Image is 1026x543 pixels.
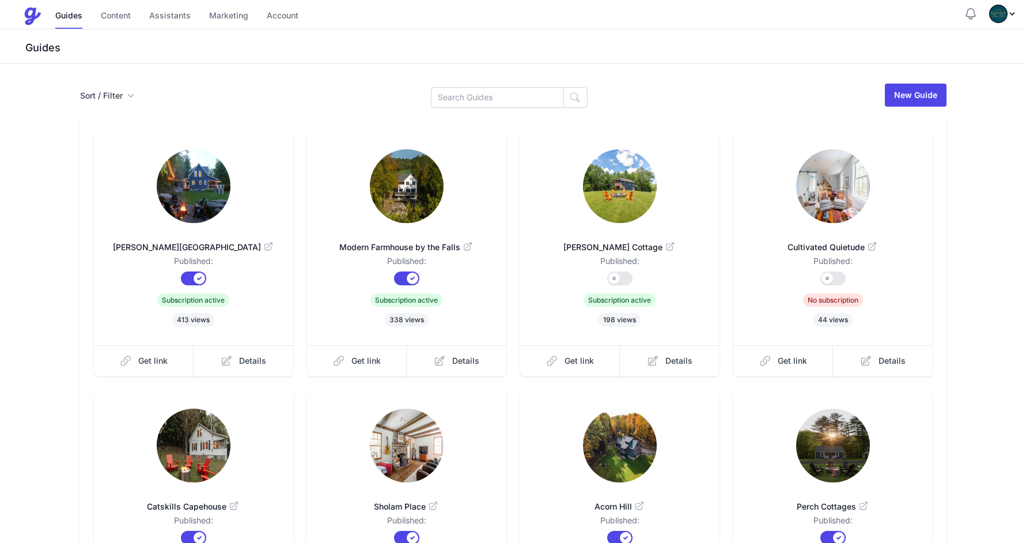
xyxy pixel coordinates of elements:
[752,242,914,253] span: Cultivated Quietude
[733,345,834,376] a: Get link
[325,255,488,271] dd: Published:
[431,87,564,108] input: Search Guides
[94,345,194,376] a: Get link
[267,4,298,29] a: Account
[157,409,230,482] img: tl5jf171fnvyd6sjfafv0d7ncw02
[796,149,870,223] img: 1cdp7crjxwncur1ymapuu5909xq8
[796,409,870,482] img: 0uo6fp2wb57pvq4v6w237t4x8v8h
[989,5,1008,23] img: 7b9xzzh4eks7aqn73y45wchzlam4
[112,487,275,515] a: Catskills Capehouse
[370,149,444,223] img: vpe5jagjyri07d3uw7hjogrobjkk
[325,501,488,512] span: Sholam Place
[407,345,506,376] a: Details
[539,228,701,255] a: [PERSON_NAME] Cottage
[307,345,407,376] a: Get link
[539,501,701,512] span: Acorn Hill
[803,293,863,307] span: No subscription
[23,7,41,25] img: Guestive Guides
[778,355,807,367] span: Get link
[172,313,214,327] span: 413 views
[112,515,275,531] dd: Published:
[325,228,488,255] a: Modern Farmhouse by the Falls
[351,355,381,367] span: Get link
[80,90,134,101] button: Sort / Filter
[539,515,701,531] dd: Published:
[584,293,656,307] span: Subscription active
[157,293,229,307] span: Subscription active
[138,355,168,367] span: Get link
[813,313,853,327] span: 44 views
[989,5,1017,23] div: Profile Menu
[833,345,933,376] a: Details
[55,4,82,29] a: Guides
[239,355,266,367] span: Details
[370,409,444,482] img: pagmpvtx35557diczqqovcmn2chs
[879,355,906,367] span: Details
[370,293,442,307] span: Subscription active
[752,255,914,271] dd: Published:
[112,242,275,253] span: [PERSON_NAME][GEOGRAPHIC_DATA]
[325,242,488,253] span: Modern Farmhouse by the Falls
[157,149,230,223] img: tw5flr8t49u5t2elw01o8kxghlov
[583,409,657,482] img: xn43evbbayg2pjjjtz1wn17ag0ji
[752,501,914,512] span: Perch Cottages
[539,242,701,253] span: [PERSON_NAME] Cottage
[194,345,293,376] a: Details
[452,355,479,367] span: Details
[325,515,488,531] dd: Published:
[23,41,1026,55] h3: Guides
[620,345,720,376] a: Details
[209,4,248,29] a: Marketing
[101,4,131,29] a: Content
[752,228,914,255] a: Cultivated Quietude
[112,228,275,255] a: [PERSON_NAME][GEOGRAPHIC_DATA]
[565,355,594,367] span: Get link
[539,487,701,515] a: Acorn Hill
[112,501,275,512] span: Catskills Capehouse
[149,4,191,29] a: Assistants
[385,313,429,327] span: 338 views
[520,345,620,376] a: Get link
[112,255,275,271] dd: Published:
[752,487,914,515] a: Perch Cottages
[583,149,657,223] img: dr0vmyg0y6jhp7w710uxafq7uhdy
[964,7,978,21] button: Notifications
[599,313,641,327] span: 198 views
[325,487,488,515] a: Sholam Place
[752,515,914,531] dd: Published:
[539,255,701,271] dd: Published:
[885,84,947,107] a: New Guide
[665,355,692,367] span: Details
